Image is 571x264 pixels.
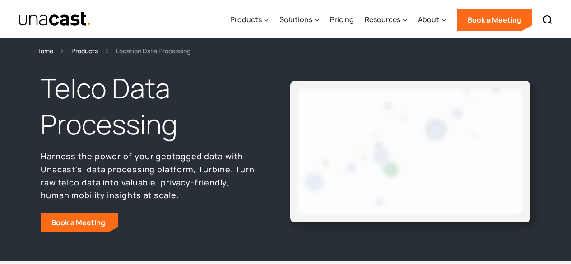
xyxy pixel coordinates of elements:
a: Book a Meeting [41,213,118,232]
p: Harness the power of your geotagged data with Unacast's data processing platform, Turbine. Turn r... [41,150,257,202]
div: Solutions [279,14,312,25]
div: Products [230,1,269,38]
img: Unacast text logo [18,11,92,27]
h1: Telco Data Processing [41,70,257,143]
div: Resources [365,1,407,38]
div: Products [230,14,262,25]
a: home [18,11,92,27]
div: Location Data Processing [116,46,190,56]
a: Book a Meeting [457,9,532,31]
div: About [418,1,446,38]
div: Solutions [279,1,319,38]
div: Resources [365,14,400,25]
a: Products [71,46,98,56]
img: Search icon [542,14,553,25]
a: Home [36,46,53,56]
a: Pricing [330,1,354,38]
div: About [418,14,439,25]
